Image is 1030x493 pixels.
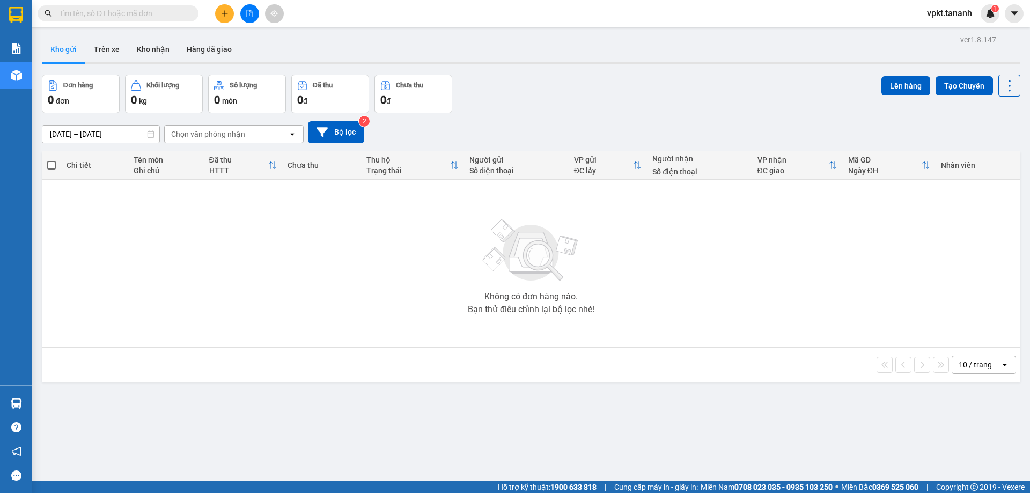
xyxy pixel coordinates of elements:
[926,481,928,493] span: |
[11,446,21,457] span: notification
[380,93,386,106] span: 0
[872,483,918,491] strong: 0369 525 060
[366,156,450,164] div: Thu hộ
[959,359,992,370] div: 10 / trang
[970,483,978,491] span: copyright
[960,34,996,46] div: ver 1.8.147
[936,76,993,95] button: Tạo Chuyến
[246,10,253,17] span: file-add
[469,166,563,175] div: Số điện thoại
[270,10,278,17] span: aim
[605,481,606,493] span: |
[59,8,186,19] input: Tìm tên, số ĐT hoặc mã đơn
[848,156,922,164] div: Mã GD
[265,4,284,23] button: aim
[230,82,257,89] div: Số lượng
[498,481,597,493] span: Hỗ trợ kỹ thuật:
[67,161,122,170] div: Chi tiết
[484,292,578,301] div: Không có đơn hàng nào.
[11,70,22,81] img: warehouse-icon
[291,75,369,113] button: Đã thu0đ
[11,422,21,432] span: question-circle
[11,470,21,481] span: message
[843,151,936,180] th: Toggle SortBy
[222,97,237,105] span: món
[9,7,23,23] img: logo-vxr
[297,93,303,106] span: 0
[991,5,999,12] sup: 1
[56,97,69,105] span: đơn
[85,36,128,62] button: Trên xe
[477,213,585,288] img: svg+xml;base64,PHN2ZyBjbGFzcz0ibGlzdC1wbHVnX19zdmciIHhtbG5zPSJodHRwOi8vd3d3LnczLm9yZy8yMDAwL3N2Zy...
[313,82,333,89] div: Đã thu
[752,151,843,180] th: Toggle SortBy
[574,166,634,175] div: ĐC lấy
[42,126,159,143] input: Select a date range.
[125,75,203,113] button: Khối lượng0kg
[652,154,746,163] div: Người nhận
[303,97,307,105] span: đ
[569,151,648,180] th: Toggle SortBy
[614,481,698,493] span: Cung cấp máy in - giấy in:
[209,156,269,164] div: Đã thu
[574,156,634,164] div: VP gửi
[204,151,283,180] th: Toggle SortBy
[941,161,1015,170] div: Nhân viên
[288,161,356,170] div: Chưa thu
[386,97,391,105] span: đ
[171,129,245,139] div: Chọn văn phòng nhận
[45,10,52,17] span: search
[374,75,452,113] button: Chưa thu0đ
[848,166,922,175] div: Ngày ĐH
[288,130,297,138] svg: open
[835,485,838,489] span: ⚪️
[215,4,234,23] button: plus
[208,75,286,113] button: Số lượng0món
[240,4,259,23] button: file-add
[985,9,995,18] img: icon-new-feature
[308,121,364,143] button: Bộ lọc
[701,481,833,493] span: Miền Nam
[11,398,22,409] img: warehouse-icon
[757,156,829,164] div: VP nhận
[134,166,198,175] div: Ghi chú
[178,36,240,62] button: Hàng đã giao
[209,166,269,175] div: HTTT
[359,116,370,127] sup: 2
[993,5,997,12] span: 1
[366,166,450,175] div: Trạng thái
[881,76,930,95] button: Lên hàng
[918,6,981,20] span: vpkt.tananh
[63,82,93,89] div: Đơn hàng
[361,151,464,180] th: Toggle SortBy
[841,481,918,493] span: Miền Bắc
[134,156,198,164] div: Tên món
[1000,360,1009,369] svg: open
[469,156,563,164] div: Người gửi
[214,93,220,106] span: 0
[1005,4,1024,23] button: caret-down
[42,75,120,113] button: Đơn hàng0đơn
[757,166,829,175] div: ĐC giao
[396,82,423,89] div: Chưa thu
[11,43,22,54] img: solution-icon
[48,93,54,106] span: 0
[1010,9,1019,18] span: caret-down
[550,483,597,491] strong: 1900 633 818
[468,305,594,314] div: Bạn thử điều chỉnh lại bộ lọc nhé!
[131,93,137,106] span: 0
[652,167,746,176] div: Số điện thoại
[146,82,179,89] div: Khối lượng
[221,10,229,17] span: plus
[139,97,147,105] span: kg
[128,36,178,62] button: Kho nhận
[734,483,833,491] strong: 0708 023 035 - 0935 103 250
[42,36,85,62] button: Kho gửi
